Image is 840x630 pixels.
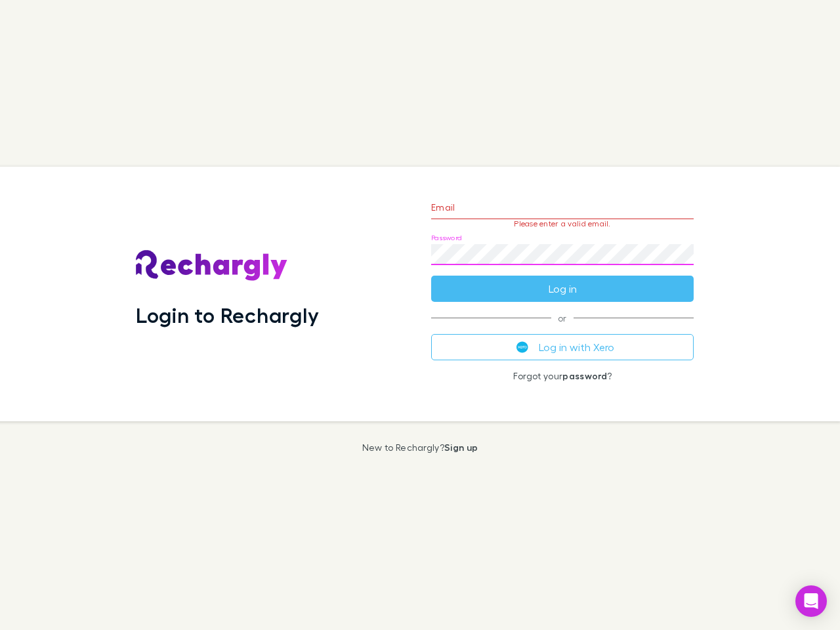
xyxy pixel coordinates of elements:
[431,276,694,302] button: Log in
[431,318,694,318] span: or
[431,233,462,243] label: Password
[136,250,288,282] img: Rechargly's Logo
[516,341,528,353] img: Xero's logo
[431,334,694,360] button: Log in with Xero
[795,585,827,617] div: Open Intercom Messenger
[444,442,478,453] a: Sign up
[431,219,694,228] p: Please enter a valid email.
[562,370,607,381] a: password
[136,303,319,327] h1: Login to Rechargly
[362,442,478,453] p: New to Rechargly?
[431,371,694,381] p: Forgot your ?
